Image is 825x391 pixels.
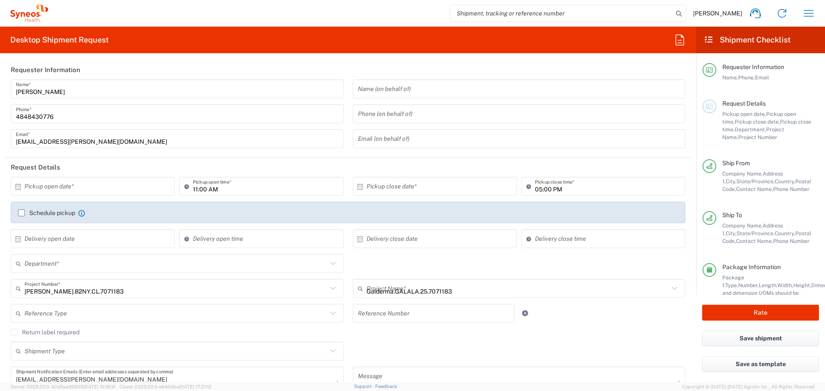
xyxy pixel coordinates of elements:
[736,186,773,192] span: Contact Name,
[179,384,211,389] span: [DATE] 17:21:12
[722,274,744,288] span: Package 1:
[722,111,766,117] span: Pickup open date,
[726,178,736,185] span: City,
[354,384,376,389] a: Support
[738,282,759,288] span: Number,
[793,282,811,288] span: Height,
[682,383,815,391] span: Copyright © [DATE]-[DATE] Agistix Inc., All Rights Reserved
[726,230,736,236] span: City,
[119,384,211,389] span: Client: 2025.20.0-e640dba
[702,305,819,321] button: Rate
[693,9,742,17] span: [PERSON_NAME]
[736,238,773,244] span: Contact Name,
[722,170,763,177] span: Company Name,
[722,212,742,218] span: Ship To
[775,178,795,185] span: Country,
[722,264,781,270] span: Package Information
[738,74,755,81] span: Phone,
[83,384,116,389] span: [DATE] 10:18:31
[704,35,791,45] h2: Shipment Checklist
[755,74,769,81] span: Email
[775,230,795,236] span: Country,
[777,282,793,288] span: Width,
[722,100,766,107] span: Request Details
[722,160,750,167] span: Ship From
[11,329,79,336] label: Return label required
[725,282,738,288] span: Type,
[722,222,763,229] span: Company Name,
[702,330,819,346] button: Save shipment
[18,209,75,216] label: Schedule pickup
[773,238,810,244] span: Phone Number
[10,35,109,45] h2: Desktop Shipment Request
[11,163,60,172] h2: Request Details
[702,356,819,372] button: Save as template
[10,384,116,389] span: Server: 2025.20.0-32d5ea39505
[722,74,738,81] span: Name,
[773,186,810,192] span: Phone Number
[11,66,80,74] h2: Requester Information
[738,134,777,140] span: Project Number
[735,126,766,133] span: Department,
[722,64,784,70] span: Requester Information
[759,282,777,288] span: Length,
[735,118,780,125] span: Pickup close date,
[375,384,397,389] a: Feedback
[519,307,531,319] a: Add Reference
[450,5,673,21] input: Shipment, tracking or reference number
[736,230,775,236] span: State/Province,
[736,178,775,185] span: State/Province,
